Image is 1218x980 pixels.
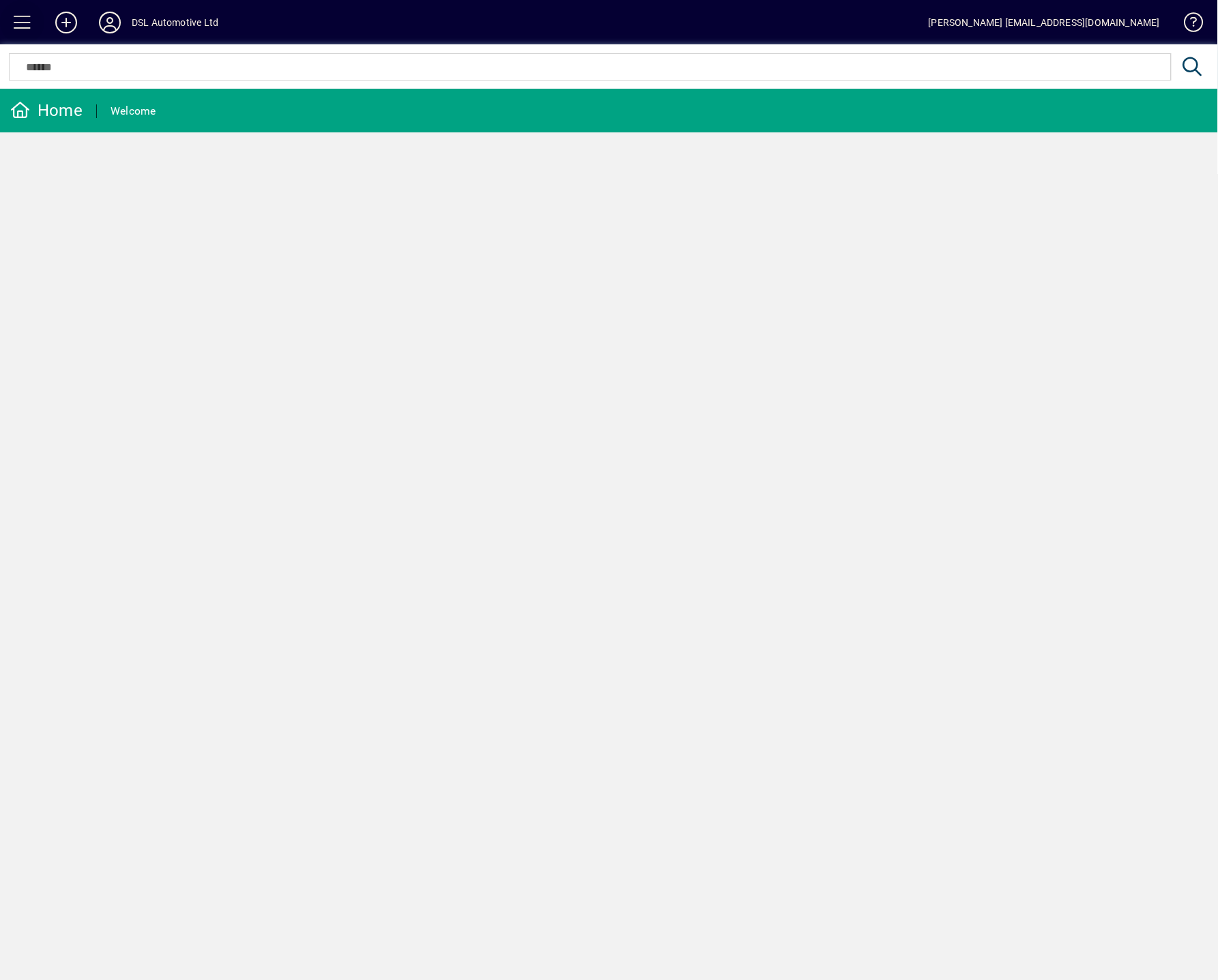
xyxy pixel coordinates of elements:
[929,12,1160,33] div: [PERSON_NAME] [EMAIL_ADDRESS][DOMAIN_NAME]
[44,10,88,35] button: Add
[10,100,83,121] div: Home
[1174,3,1201,47] a: Knowledge Base
[88,10,132,35] button: Profile
[111,100,156,122] div: Welcome
[132,12,218,33] div: DSL Automotive Ltd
